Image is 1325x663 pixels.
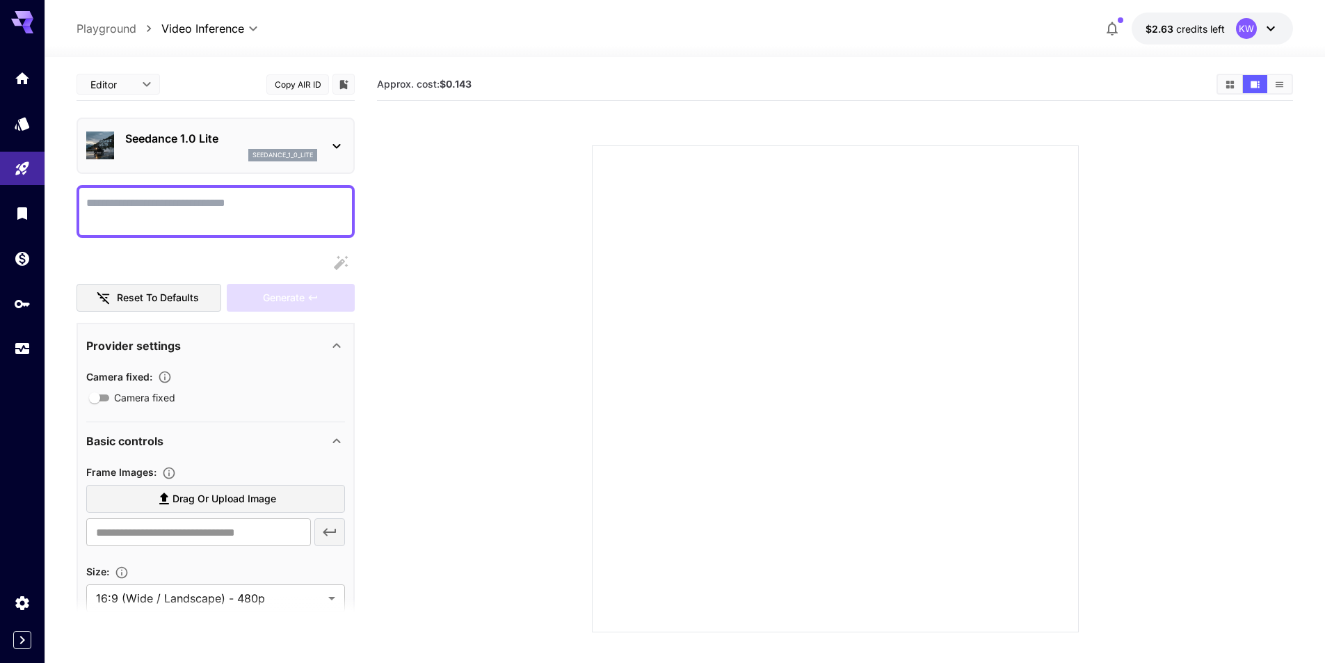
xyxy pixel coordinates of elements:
div: Settings [14,594,31,612]
div: Wallet [14,250,31,267]
div: Usage [14,340,31,358]
label: Drag or upload image [86,485,345,513]
nav: breadcrumb [77,20,161,37]
div: Home [14,70,31,87]
button: Copy AIR ID [266,74,329,95]
p: seedance_1_0_lite [252,150,313,160]
div: KW [1236,18,1257,39]
button: Expand sidebar [13,631,31,649]
span: Camera fixed [114,390,175,405]
div: Library [14,205,31,222]
button: Show media in list view [1267,75,1292,93]
span: Drag or upload image [172,490,276,508]
span: credits left [1176,23,1225,35]
div: $2.62959 [1146,22,1225,36]
button: Show media in grid view [1218,75,1242,93]
button: $2.62959KW [1132,13,1293,45]
a: Playground [77,20,136,37]
p: Seedance 1.0 Lite [125,130,317,147]
span: Editor [90,77,134,92]
div: Playground [14,160,31,177]
b: $0.143 [440,78,472,90]
button: Add to library [337,76,350,93]
span: Approx. cost: [377,78,472,90]
div: Show media in grid viewShow media in video viewShow media in list view [1216,74,1293,95]
span: Frame Images : [86,466,156,478]
button: Adjust the dimensions of the generated image by specifying its width and height in pixels, or sel... [109,566,134,580]
span: 16:9 (Wide / Landscape) - 480p [96,590,323,607]
div: Models [14,115,31,132]
p: Basic controls [86,433,163,449]
p: Provider settings [86,337,181,354]
button: Upload frame images. [156,466,182,480]
span: Camera fixed : [86,371,152,383]
div: Basic controls [86,424,345,458]
button: Reset to defaults [77,284,221,312]
span: Size : [86,566,109,577]
div: Provider settings [86,329,345,362]
span: Video Inference [161,20,244,37]
div: API Keys [14,295,31,312]
div: Seedance 1.0 Liteseedance_1_0_lite [86,125,345,167]
span: $2.63 [1146,23,1176,35]
button: Show media in video view [1243,75,1267,93]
